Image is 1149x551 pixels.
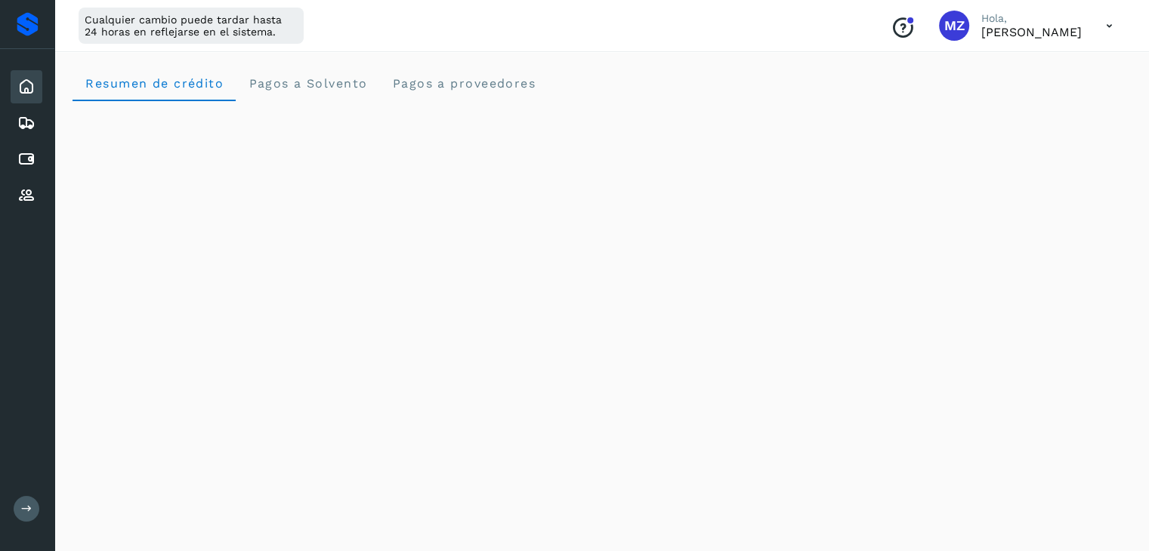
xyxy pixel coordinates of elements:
div: Embarques [11,106,42,140]
div: Inicio [11,70,42,103]
span: Resumen de crédito [85,76,224,91]
div: Cuentas por pagar [11,143,42,176]
span: Pagos a proveedores [391,76,536,91]
p: Hola, [981,12,1082,25]
span: Pagos a Solvento [248,76,367,91]
p: Mariana Zavala Uribe [981,25,1082,39]
div: Proveedores [11,179,42,212]
div: Cualquier cambio puede tardar hasta 24 horas en reflejarse en el sistema. [79,8,304,44]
